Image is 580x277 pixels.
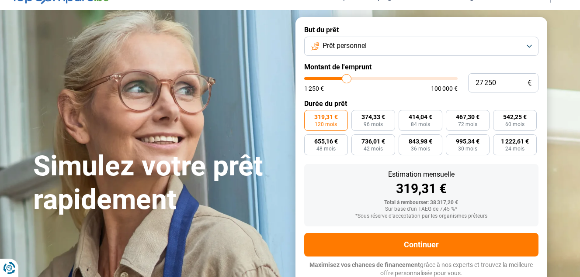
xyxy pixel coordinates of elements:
[411,146,430,151] span: 36 mois
[364,122,383,127] span: 96 mois
[456,114,479,120] span: 467,30 €
[304,85,324,92] span: 1 250 €
[361,114,385,120] span: 374,33 €
[304,26,538,34] label: But du prêt
[323,41,367,51] span: Prêt personnel
[528,79,531,87] span: €
[411,122,430,127] span: 84 mois
[503,114,527,120] span: 542,25 €
[304,37,538,56] button: Prêt personnel
[409,114,432,120] span: 414,04 €
[311,213,531,219] div: *Sous réserve d'acceptation par les organismes prêteurs
[315,122,337,127] span: 120 mois
[309,261,420,268] span: Maximisez vos chances de financement
[409,138,432,144] span: 843,98 €
[311,171,531,178] div: Estimation mensuelle
[33,150,285,217] h1: Simulez votre prêt rapidement
[304,63,538,71] label: Montant de l'emprunt
[458,146,477,151] span: 30 mois
[314,114,338,120] span: 319,31 €
[501,138,529,144] span: 1 222,61 €
[458,122,477,127] span: 72 mois
[311,182,531,195] div: 319,31 €
[456,138,479,144] span: 995,34 €
[505,122,524,127] span: 60 mois
[364,146,383,151] span: 42 mois
[311,200,531,206] div: Total à rembourser: 38 317,20 €
[304,233,538,256] button: Continuer
[431,85,458,92] span: 100 000 €
[316,146,336,151] span: 48 mois
[505,146,524,151] span: 24 mois
[311,206,531,212] div: Sur base d'un TAEG de 7,45 %*
[314,138,338,144] span: 655,16 €
[361,138,385,144] span: 736,01 €
[304,99,538,108] label: Durée du prêt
